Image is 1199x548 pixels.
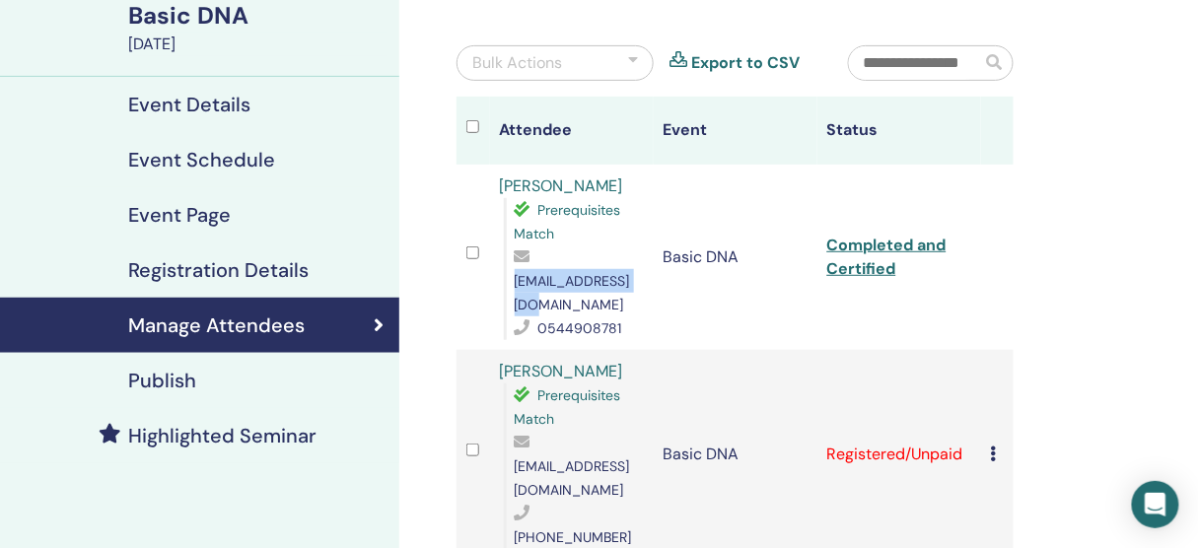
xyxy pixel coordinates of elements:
th: Event [654,97,817,165]
span: [PHONE_NUMBER] [515,528,632,546]
h4: Manage Attendees [128,313,305,337]
h4: Event Page [128,203,231,227]
div: Bulk Actions [472,51,562,75]
div: Open Intercom Messenger [1132,481,1179,528]
th: Attendee [490,97,654,165]
th: Status [817,97,981,165]
h4: Event Schedule [128,148,275,171]
h4: Publish [128,369,196,392]
h4: Registration Details [128,258,309,282]
a: Export to CSV [691,51,800,75]
span: Prerequisites Match [515,386,621,428]
h4: Highlighted Seminar [128,424,317,447]
a: [PERSON_NAME] [500,361,623,381]
td: Basic DNA [654,165,817,350]
div: [DATE] [128,33,388,56]
a: Completed and Certified [827,235,947,279]
span: Prerequisites Match [515,201,621,242]
h4: Event Details [128,93,250,116]
span: [EMAIL_ADDRESS][DOMAIN_NAME] [515,457,630,499]
a: [PERSON_NAME] [500,175,623,196]
span: [EMAIL_ADDRESS][DOMAIN_NAME] [515,272,630,313]
span: 0544908781 [538,319,622,337]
